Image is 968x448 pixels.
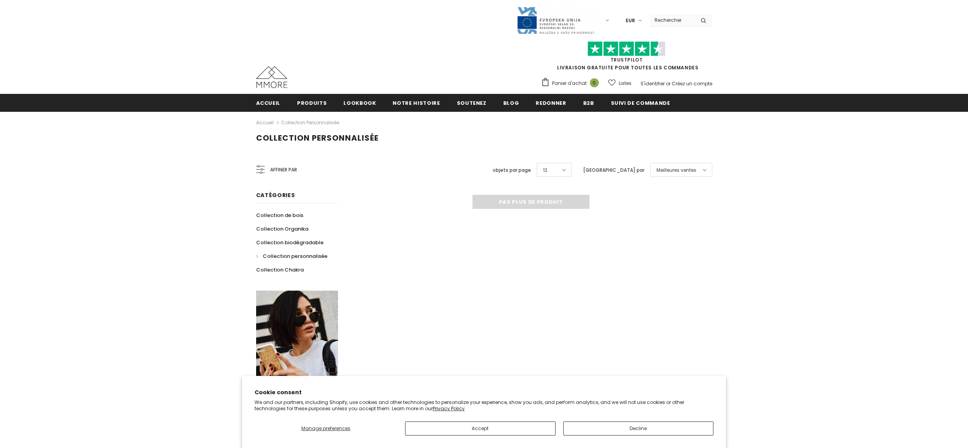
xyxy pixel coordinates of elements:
[541,78,603,89] a: Panier d'achat 0
[457,99,487,107] span: soutenez
[611,99,670,107] span: Suivi de commande
[405,422,556,436] button: Accept
[255,399,714,411] p: We and our partners, including Shopify, use cookies and other technologies to personalize your ex...
[563,422,714,436] button: Decline
[552,79,587,87] span: Panier d'achat
[543,166,547,174] span: 12
[619,79,632,87] span: Listes
[672,80,712,87] a: Créez un compte
[256,132,379,143] span: Collection personnalisée
[457,94,487,111] a: soutenez
[536,99,566,107] span: Redonner
[255,388,714,397] h2: Cookie consent
[256,249,327,263] a: Collection personnalisée
[650,14,695,26] input: Search Site
[517,17,595,23] a: Javni Razpis
[657,166,696,174] span: Meilleures ventes
[583,94,594,111] a: B2B
[263,252,327,260] span: Collection personnalisée
[641,80,665,87] a: S'identifier
[590,78,599,87] span: 0
[517,6,595,35] img: Javni Razpis
[503,94,519,111] a: Blog
[536,94,566,111] a: Redonner
[270,166,297,174] span: Affiner par
[611,94,670,111] a: Suivi de commande
[256,208,303,222] a: Collection de bois
[393,99,440,107] span: Notre histoire
[256,118,274,127] a: Accueil
[256,66,287,88] img: Cas MMORE
[493,166,531,174] label: objets par page
[503,99,519,107] span: Blog
[256,191,295,199] span: Catégories
[433,405,465,412] a: Privacy Policy
[666,80,671,87] span: or
[297,99,327,107] span: Produits
[256,225,308,233] span: Collection Organika
[256,266,304,273] span: Collection Chakra
[626,17,635,25] span: EUR
[583,166,644,174] label: [GEOGRAPHIC_DATA] par
[256,94,281,111] a: Accueil
[343,99,376,107] span: Lookbook
[281,119,339,126] a: Collection personnalisée
[541,45,712,71] span: LIVRAISON GRATUITE POUR TOUTES LES COMMANDES
[256,222,308,236] a: Collection Organika
[393,94,440,111] a: Notre histoire
[583,99,594,107] span: B2B
[256,239,324,246] span: Collection biodégradable
[343,94,376,111] a: Lookbook
[611,56,643,63] a: TrustPilot
[608,76,632,90] a: Listes
[256,212,303,219] span: Collection de bois
[255,422,397,436] button: Manage preferences
[301,425,350,432] span: Manage preferences
[588,41,665,56] img: Faites confiance aux étoiles pilotes
[256,263,304,277] a: Collection Chakra
[256,99,281,107] span: Accueil
[297,94,327,111] a: Produits
[256,236,324,249] a: Collection biodégradable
